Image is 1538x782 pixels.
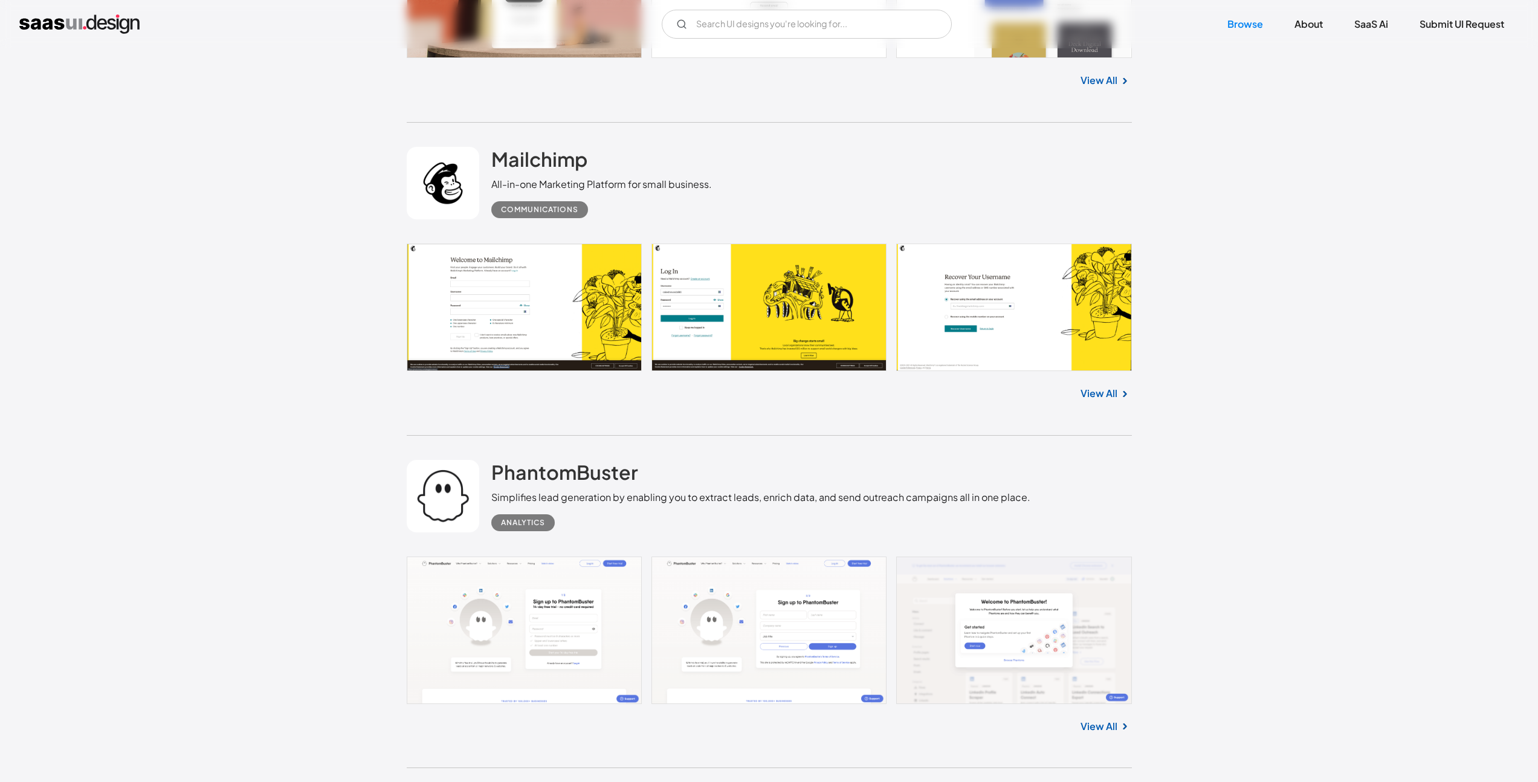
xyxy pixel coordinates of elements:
[491,147,587,171] h2: Mailchimp
[19,15,140,34] a: home
[491,147,587,177] a: Mailchimp
[1081,73,1117,88] a: View All
[662,10,952,39] form: Email Form
[491,460,638,484] h2: PhantomBuster
[1081,719,1117,734] a: View All
[491,490,1030,505] div: Simplifies lead generation by enabling you to extract leads, enrich data, and send outreach campa...
[1081,386,1117,401] a: View All
[1280,11,1337,37] a: About
[662,10,952,39] input: Search UI designs you're looking for...
[501,515,545,530] div: Analytics
[1405,11,1519,37] a: Submit UI Request
[491,460,638,490] a: PhantomBuster
[1213,11,1278,37] a: Browse
[491,177,712,192] div: All-in-one Marketing Platform for small business.
[1340,11,1403,37] a: SaaS Ai
[501,202,578,217] div: Communications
